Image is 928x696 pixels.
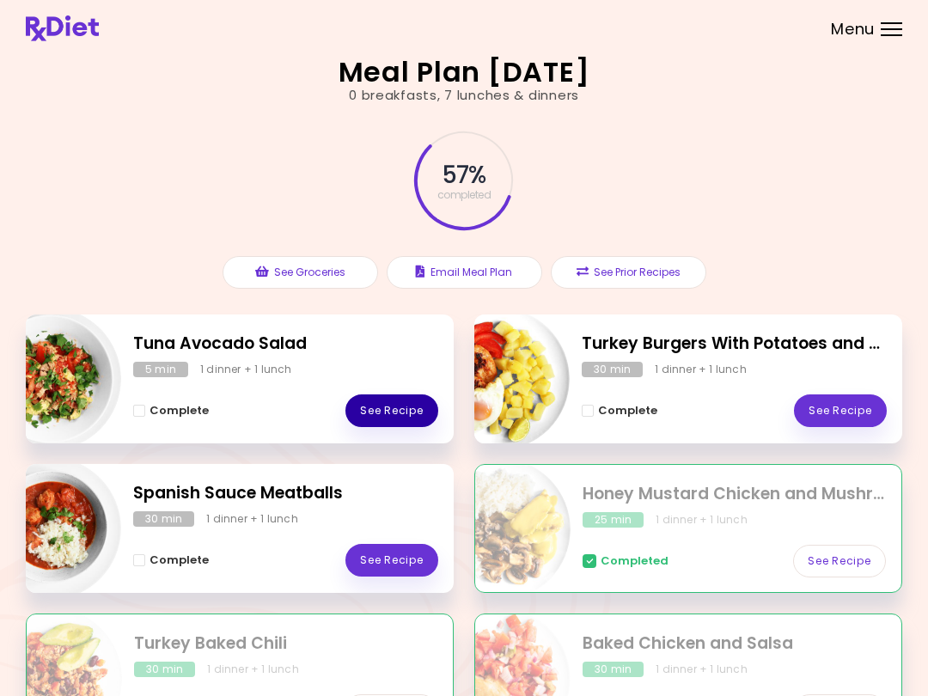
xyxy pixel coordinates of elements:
[601,554,669,568] span: Completed
[656,662,748,677] div: 1 dinner + 1 lunch
[656,512,748,528] div: 1 dinner + 1 lunch
[794,394,887,427] a: See Recipe - Turkey Burgers With Potatoes and Eggs
[150,404,209,418] span: Complete
[582,400,657,421] button: Complete - Turkey Burgers With Potatoes and Eggs
[655,362,747,377] div: 1 dinner + 1 lunch
[387,256,542,289] button: Email Meal Plan
[583,632,886,656] h2: Baked Chicken and Salsa
[26,15,99,41] img: RxDiet
[345,394,438,427] a: See Recipe - Tuna Avocado Salad
[793,545,886,577] a: See Recipe - Honey Mustard Chicken and Mushrooms
[133,362,188,377] div: 5 min
[134,662,195,677] div: 30 min
[200,362,292,377] div: 1 dinner + 1 lunch
[133,511,194,527] div: 30 min
[150,553,209,567] span: Complete
[133,550,209,571] button: Complete - Spanish Sauce Meatballs
[582,332,887,357] h2: Turkey Burgers With Potatoes and Eggs
[583,482,886,507] h2: Honey Mustard Chicken and Mushrooms
[427,308,570,450] img: Info - Turkey Burgers With Potatoes and Eggs
[583,512,644,528] div: 25 min
[437,190,491,200] span: completed
[349,86,579,106] div: 0 breakfasts , 7 lunches & dinners
[831,21,875,37] span: Menu
[206,511,298,527] div: 1 dinner + 1 lunch
[223,256,378,289] button: See Groceries
[133,332,438,357] h2: Tuna Avocado Salad
[339,58,590,86] h2: Meal Plan [DATE]
[428,458,571,601] img: Info - Honey Mustard Chicken and Mushrooms
[134,632,437,656] h2: Turkey Baked Chili
[582,362,643,377] div: 30 min
[551,256,706,289] button: See Prior Recipes
[345,544,438,577] a: See Recipe - Spanish Sauce Meatballs
[133,481,438,506] h2: Spanish Sauce Meatballs
[583,662,644,677] div: 30 min
[443,161,485,190] span: 57 %
[133,400,209,421] button: Complete - Tuna Avocado Salad
[207,662,299,677] div: 1 dinner + 1 lunch
[598,404,657,418] span: Complete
